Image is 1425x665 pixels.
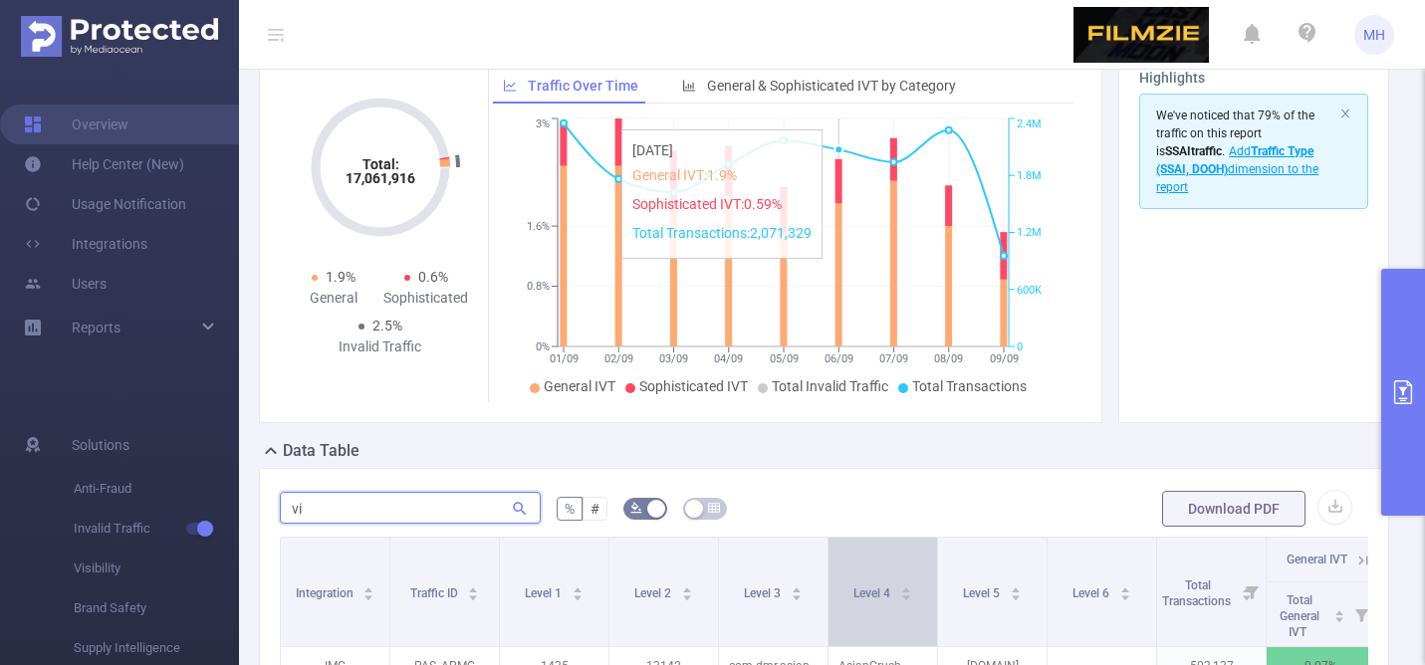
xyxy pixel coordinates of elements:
i: icon: bar-chart [682,79,696,93]
i: icon: caret-up [900,584,911,590]
span: Integration [296,586,356,600]
span: Traffic ID [410,586,461,600]
tspan: 1.6% [527,220,550,233]
span: Level 1 [525,586,565,600]
tspan: 01/09 [550,352,579,365]
tspan: 07/09 [879,352,908,365]
i: icon: caret-down [572,592,583,598]
span: 1.9% [326,269,356,285]
i: icon: caret-up [468,584,479,590]
b: SSAI traffic [1165,144,1222,158]
div: Sort [572,584,584,596]
span: Add dimension to the report [1156,144,1318,194]
input: Search... [280,492,541,524]
span: Brand Safety [74,588,239,628]
span: Sophisticated IVT [639,378,748,394]
span: Level 3 [744,586,784,600]
span: Reports [72,320,120,335]
span: Level 6 [1072,586,1112,600]
tspan: 0% [536,340,550,353]
div: Sort [681,584,693,596]
i: Filter menu [1347,582,1375,646]
i: icon: caret-down [1334,614,1345,620]
span: General & Sophisticated IVT by Category [707,78,956,94]
i: icon: table [708,502,720,514]
tspan: Total: [361,156,398,172]
i: Filter menu [1238,538,1266,646]
tspan: 06/09 [825,352,853,365]
span: Total Transactions [1162,578,1234,608]
tspan: 09/09 [990,352,1019,365]
tspan: 1.2M [1017,227,1042,240]
a: Overview [24,105,128,144]
tspan: 04/09 [715,352,744,365]
tspan: 08/09 [935,352,964,365]
div: Sort [467,584,479,596]
tspan: 3% [536,118,550,131]
div: Sort [900,584,912,596]
div: Sort [1010,584,1022,596]
span: Traffic Over Time [528,78,638,94]
button: Download PDF [1162,491,1306,527]
span: Level 2 [634,586,674,600]
span: Level 4 [853,586,893,600]
i: icon: caret-up [1119,584,1130,590]
span: Total General IVT [1280,593,1319,639]
span: Level 5 [963,586,1003,600]
i: icon: caret-up [791,584,802,590]
a: Usage Notification [24,184,186,224]
i: icon: caret-up [1010,584,1021,590]
h3: Highlights [1139,68,1368,89]
span: 2.5% [372,318,402,333]
span: Visibility [74,549,239,588]
i: icon: bg-colors [630,502,642,514]
span: % [565,501,575,517]
tspan: 02/09 [604,352,633,365]
span: Total Transactions [912,378,1027,394]
tspan: 05/09 [770,352,799,365]
a: Integrations [24,224,147,264]
i: icon: caret-down [363,592,374,598]
div: General [288,288,380,309]
tspan: 03/09 [659,352,688,365]
div: Sort [362,584,374,596]
span: Total Invalid Traffic [772,378,888,394]
span: Invalid Traffic [74,509,239,549]
div: Invalid Traffic [334,336,426,357]
span: Anti-Fraud [74,469,239,509]
tspan: 600K [1017,284,1042,297]
i: icon: caret-up [572,584,583,590]
div: Sophisticated [380,288,473,309]
tspan: 17,061,916 [346,170,415,186]
i: icon: caret-down [681,592,692,598]
span: We've noticed that 79% of the traffic on this report is . [1156,109,1318,194]
i: icon: caret-down [791,592,802,598]
button: icon: close [1339,103,1351,124]
a: Help Center (New) [24,144,184,184]
i: icon: caret-down [1119,592,1130,598]
div: Sort [1119,584,1131,596]
span: Solutions [72,425,129,465]
div: Sort [791,584,803,596]
i: icon: caret-up [363,584,374,590]
tspan: 2.4M [1017,118,1042,131]
a: Reports [72,308,120,347]
i: icon: caret-up [1334,607,1345,613]
img: Protected Media [21,16,218,57]
a: Users [24,264,107,304]
i: icon: caret-down [900,592,911,598]
span: General IVT [544,378,615,394]
i: icon: caret-down [468,592,479,598]
i: icon: caret-down [1010,592,1021,598]
tspan: 0.8% [527,281,550,294]
i: icon: close [1339,108,1351,119]
i: icon: caret-up [681,584,692,590]
i: icon: line-chart [503,79,517,93]
div: Sort [1333,607,1345,619]
tspan: 1.8M [1017,169,1042,182]
tspan: 0 [1017,340,1023,353]
span: General IVT [1287,553,1347,566]
h2: Data Table [283,439,359,463]
span: 0.6% [418,269,448,285]
span: # [591,501,599,517]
